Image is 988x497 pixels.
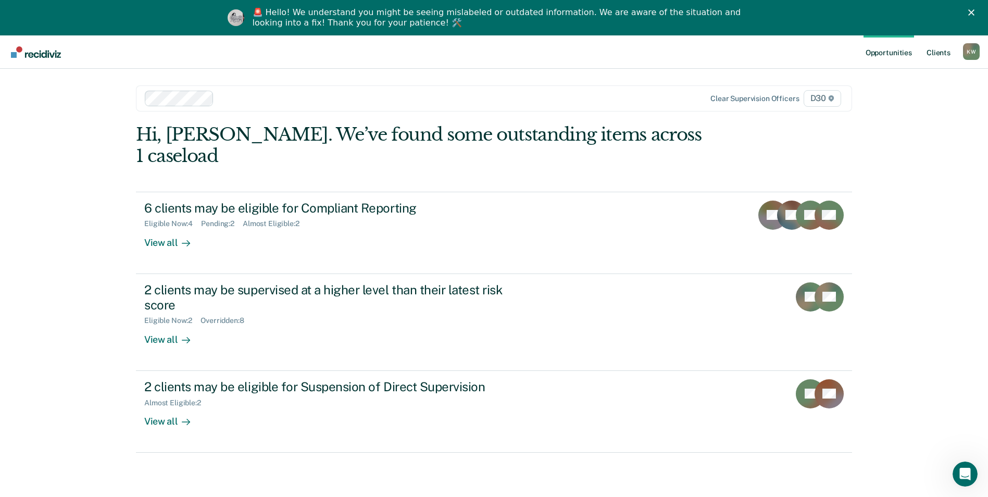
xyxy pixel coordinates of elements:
div: View all [144,325,203,345]
div: K W [963,43,980,60]
div: View all [144,228,203,249]
div: Hi, [PERSON_NAME]. We’ve found some outstanding items across 1 caseload [136,124,709,167]
div: Almost Eligible : 2 [144,399,209,407]
iframe: Intercom live chat [953,462,978,487]
div: 6 clients may be eligible for Compliant Reporting [144,201,510,216]
a: Opportunities [864,35,914,69]
div: Overridden : 8 [201,316,252,325]
button: Profile dropdown button [963,43,980,60]
div: Clear supervision officers [710,94,799,103]
img: Profile image for Kim [228,9,244,26]
div: Pending : 2 [201,219,243,228]
div: Eligible Now : 4 [144,219,201,228]
div: 🚨 Hello! We understand you might be seeing mislabeled or outdated information. We are aware of th... [253,7,744,28]
a: 6 clients may be eligible for Compliant ReportingEligible Now:4Pending:2Almost Eligible:2View all [136,192,852,274]
div: Close [968,9,979,16]
div: View all [144,407,203,427]
span: D30 [804,90,841,107]
div: Eligible Now : 2 [144,316,201,325]
a: 2 clients may be supervised at a higher level than their latest risk scoreEligible Now:2Overridde... [136,274,852,371]
div: 2 clients may be supervised at a higher level than their latest risk score [144,282,510,313]
a: Clients [924,35,953,69]
div: 2 clients may be eligible for Suspension of Direct Supervision [144,379,510,394]
img: Recidiviz [11,46,61,58]
div: Almost Eligible : 2 [243,219,308,228]
a: 2 clients may be eligible for Suspension of Direct SupervisionAlmost Eligible:2View all [136,371,852,453]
